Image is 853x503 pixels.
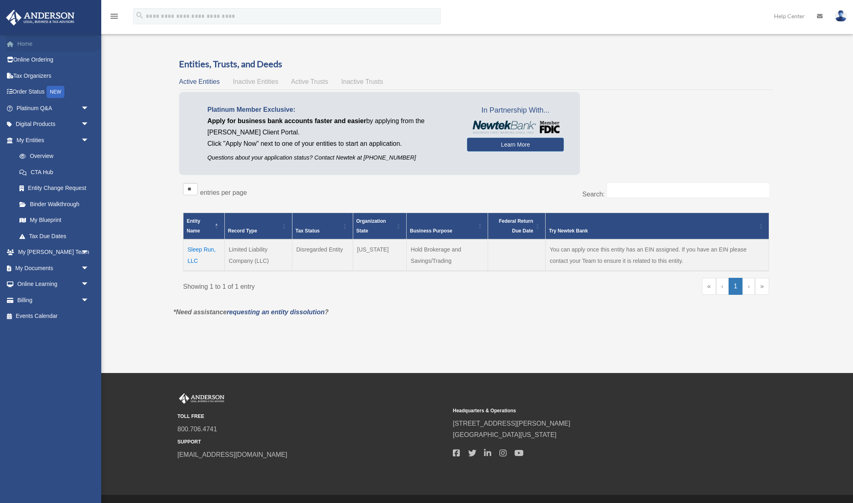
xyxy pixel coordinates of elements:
[179,78,220,85] span: Active Entities
[177,451,287,458] a: [EMAIL_ADDRESS][DOMAIN_NAME]
[488,213,546,240] th: Federal Return Due Date: Activate to sort
[11,180,97,196] a: Entity Change Request
[224,213,292,240] th: Record Type: Activate to sort
[227,309,325,315] a: requesting an entity dissolution
[582,191,605,198] label: Search:
[177,426,217,433] a: 800.706.4741
[6,292,101,308] a: Billingarrow_drop_down
[81,260,97,277] span: arrow_drop_down
[81,116,97,133] span: arrow_drop_down
[702,278,716,295] a: First
[183,213,225,240] th: Entity Name: Activate to invert sorting
[407,213,488,240] th: Business Purpose: Activate to sort
[6,132,97,148] a: My Entitiesarrow_drop_down
[183,278,470,292] div: Showing 1 to 1 of 1 entry
[11,228,97,244] a: Tax Due Dates
[233,78,278,85] span: Inactive Entities
[471,121,560,134] img: NewtekBankLogoSM.png
[6,276,101,292] a: Online Learningarrow_drop_down
[453,420,570,427] a: [STREET_ADDRESS][PERSON_NAME]
[6,52,101,68] a: Online Ordering
[4,10,77,26] img: Anderson Advisors Platinum Portal
[6,68,101,84] a: Tax Organizers
[109,11,119,21] i: menu
[292,239,353,271] td: Disregarded Entity
[11,148,93,164] a: Overview
[341,78,383,85] span: Inactive Trusts
[81,100,97,117] span: arrow_drop_down
[228,228,257,234] span: Record Type
[135,11,144,20] i: search
[467,104,564,117] span: In Partnership With...
[173,309,328,315] em: *Need assistance ?
[179,58,773,70] h3: Entities, Trusts, and Deeds
[353,213,407,240] th: Organization State: Activate to sort
[729,278,743,295] a: 1
[109,14,119,21] a: menu
[6,100,101,116] a: Platinum Q&Aarrow_drop_down
[11,164,97,180] a: CTA Hub
[6,244,101,260] a: My [PERSON_NAME] Teamarrow_drop_down
[353,239,407,271] td: [US_STATE]
[11,212,97,228] a: My Blueprint
[81,276,97,293] span: arrow_drop_down
[207,104,455,115] p: Platinum Member Exclusive:
[755,278,769,295] a: Last
[546,239,769,271] td: You can apply once this entity has an EIN assigned. If you have an EIN please contact your Team t...
[6,260,101,276] a: My Documentsarrow_drop_down
[224,239,292,271] td: Limited Liability Company (LLC)
[453,407,723,415] small: Headquarters & Operations
[200,189,247,196] label: entries per page
[356,218,386,234] span: Organization State
[207,138,455,149] p: Click "Apply Now" next to one of your entities to start an application.
[742,278,755,295] a: Next
[81,132,97,149] span: arrow_drop_down
[453,431,557,438] a: [GEOGRAPHIC_DATA][US_STATE]
[11,196,97,212] a: Binder Walkthrough
[187,218,200,234] span: Entity Name
[81,292,97,309] span: arrow_drop_down
[499,218,533,234] span: Federal Return Due Date
[296,228,320,234] span: Tax Status
[549,226,757,236] div: Try Newtek Bank
[47,86,64,98] div: NEW
[467,138,564,151] a: Learn More
[81,244,97,261] span: arrow_drop_down
[207,115,455,138] p: by applying from the [PERSON_NAME] Client Portal.
[6,84,101,100] a: Order StatusNEW
[177,438,447,446] small: SUPPORT
[177,412,447,421] small: TOLL FREE
[177,393,226,404] img: Anderson Advisors Platinum Portal
[546,213,769,240] th: Try Newtek Bank : Activate to sort
[835,10,847,22] img: User Pic
[207,153,455,163] p: Questions about your application status? Contact Newtek at [PHONE_NUMBER]
[410,228,452,234] span: Business Purpose
[183,239,225,271] td: Sleep Run, LLC
[291,78,328,85] span: Active Trusts
[407,239,488,271] td: Hold Brokerage and Savings/Trading
[716,278,729,295] a: Previous
[6,36,101,52] a: Home
[292,213,353,240] th: Tax Status: Activate to sort
[207,117,366,124] span: Apply for business bank accounts faster and easier
[6,308,101,324] a: Events Calendar
[6,116,101,132] a: Digital Productsarrow_drop_down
